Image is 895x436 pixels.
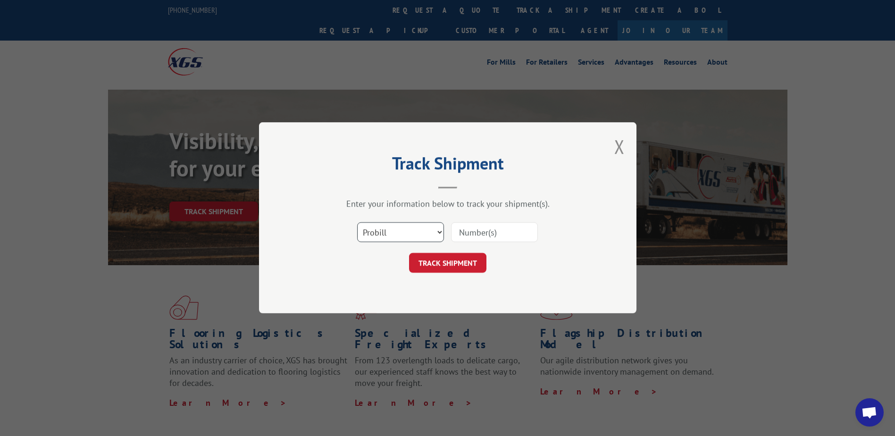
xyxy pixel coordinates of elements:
[451,223,538,243] input: Number(s)
[614,134,625,159] button: Close modal
[409,253,486,273] button: TRACK SHIPMENT
[855,398,884,427] a: Open chat
[306,157,589,175] h2: Track Shipment
[306,199,589,210] div: Enter your information below to track your shipment(s).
